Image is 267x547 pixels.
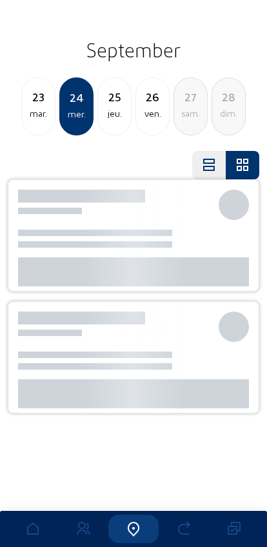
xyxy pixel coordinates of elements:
[136,88,169,106] div: 26
[212,88,245,106] div: 28
[8,34,259,66] h2: September
[212,106,245,121] div: dim.
[174,88,207,106] div: 27
[98,88,131,106] div: 25
[61,88,92,106] div: 24
[174,106,207,121] div: sam.
[136,106,169,121] div: ven.
[22,88,55,106] div: 23
[61,106,92,122] div: mer.
[98,106,131,121] div: jeu.
[22,106,55,121] div: mar.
